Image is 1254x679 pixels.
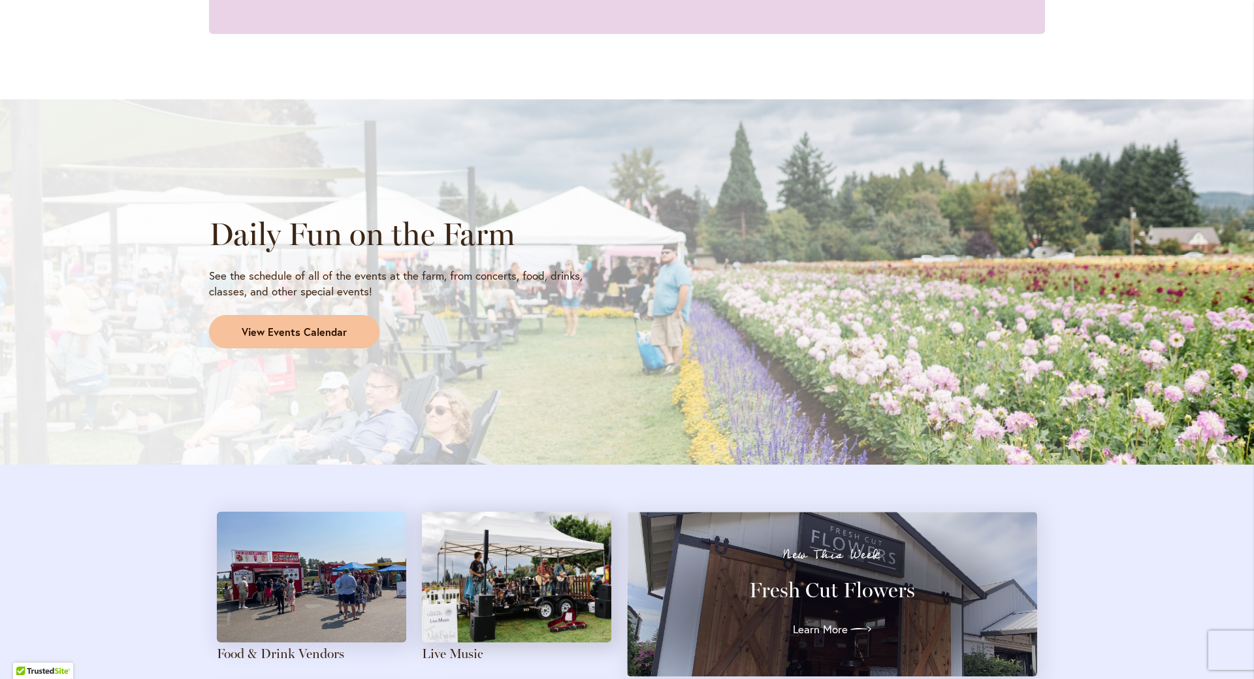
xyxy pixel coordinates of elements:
[651,577,1014,603] h3: Fresh Cut Flowers
[217,512,406,642] img: Attendees gather around food trucks on a sunny day at the farm
[242,325,347,340] span: View Events Calendar
[209,315,379,349] a: View Events Calendar
[209,268,615,299] p: See the schedule of all of the events at the farm, from concerts, food, drinks, classes, and othe...
[793,619,871,640] a: Learn More
[793,621,848,637] span: Learn More
[651,548,1014,561] p: New This Week
[209,216,615,252] h2: Daily Fun on the Farm
[422,512,611,642] img: A four-person band plays with a field of pink dahlias in the background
